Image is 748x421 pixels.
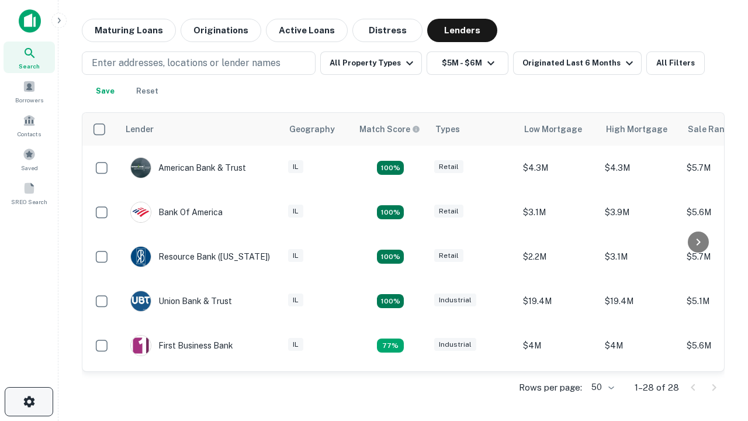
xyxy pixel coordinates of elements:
a: Saved [4,143,55,175]
div: Union Bank & Trust [130,291,232,312]
img: picture [131,202,151,222]
div: Lender [126,122,154,136]
span: Borrowers [15,95,43,105]
div: Matching Properties: 7, hasApolloMatch: undefined [377,161,404,175]
img: picture [131,158,151,178]
img: picture [131,336,151,356]
p: 1–28 of 28 [635,381,679,395]
div: High Mortgage [606,122,667,136]
button: Maturing Loans [82,19,176,42]
a: Borrowers [4,75,55,107]
div: IL [288,249,303,263]
button: Save your search to get updates of matches that match your search criteria. [86,80,124,103]
div: IL [288,338,303,351]
button: Originations [181,19,261,42]
th: Lender [119,113,282,146]
p: Enter addresses, locations or lender names [92,56,280,70]
th: Types [428,113,517,146]
td: $4.3M [599,146,681,190]
div: Industrial [434,294,476,307]
img: picture [131,247,151,267]
th: Geography [282,113,352,146]
td: $4M [599,323,681,368]
span: Contacts [18,129,41,139]
button: Lenders [427,19,497,42]
div: Industrial [434,338,476,351]
h6: Match Score [359,123,418,136]
td: $4M [517,323,599,368]
div: Low Mortgage [524,122,582,136]
button: Enter addresses, locations or lender names [82,51,316,75]
div: Geography [289,122,335,136]
img: picture [131,291,151,311]
a: SREO Search [4,177,55,209]
a: Contacts [4,109,55,141]
div: Matching Properties: 4, hasApolloMatch: undefined [377,250,404,264]
button: All Property Types [320,51,422,75]
div: Resource Bank ([US_STATE]) [130,246,270,267]
div: First Business Bank [130,335,233,356]
div: Matching Properties: 4, hasApolloMatch: undefined [377,205,404,219]
td: $2.2M [517,234,599,279]
button: Reset [129,80,166,103]
div: Matching Properties: 3, hasApolloMatch: undefined [377,339,404,353]
div: Retail [434,205,463,218]
div: IL [288,160,303,174]
div: Matching Properties: 4, hasApolloMatch: undefined [377,294,404,308]
td: $19.4M [517,279,599,323]
td: $4.3M [517,146,599,190]
p: Rows per page: [519,381,582,395]
td: $4.2M [599,368,681,412]
div: Capitalize uses an advanced AI algorithm to match your search with the best lender. The match sco... [359,123,420,136]
button: Active Loans [266,19,348,42]
th: Capitalize uses an advanced AI algorithm to match your search with the best lender. The match sco... [352,113,428,146]
div: Retail [434,249,463,263]
div: IL [288,294,303,307]
div: American Bank & Trust [130,157,246,178]
div: IL [288,205,303,218]
button: $5M - $6M [427,51,508,75]
th: Low Mortgage [517,113,599,146]
button: Originated Last 6 Months [513,51,642,75]
div: Types [435,122,460,136]
th: High Mortgage [599,113,681,146]
div: Bank Of America [130,202,223,223]
span: Saved [21,163,38,172]
div: Originated Last 6 Months [522,56,636,70]
td: $3.1M [517,190,599,234]
td: $3.9M [599,190,681,234]
img: capitalize-icon.png [19,9,41,33]
td: $3.9M [517,368,599,412]
button: Distress [352,19,423,42]
span: SREO Search [11,197,47,206]
iframe: Chat Widget [690,327,748,384]
div: Retail [434,160,463,174]
button: All Filters [646,51,705,75]
span: Search [19,61,40,71]
td: $19.4M [599,279,681,323]
div: 50 [587,379,616,396]
td: $3.1M [599,234,681,279]
a: Search [4,42,55,73]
